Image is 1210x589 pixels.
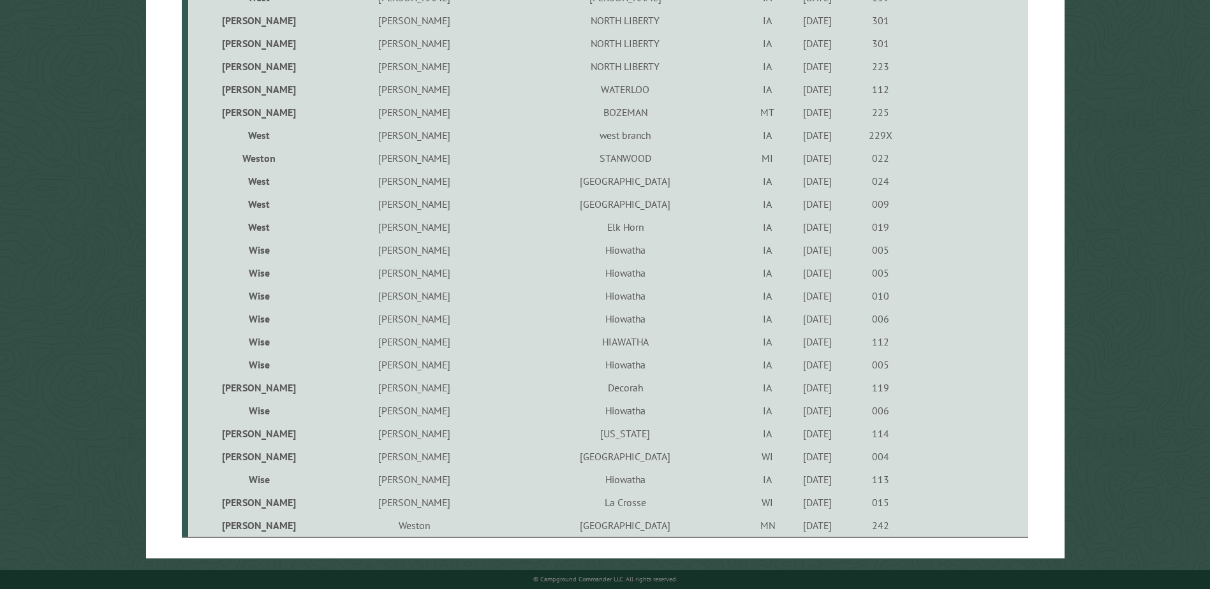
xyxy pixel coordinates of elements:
td: [GEOGRAPHIC_DATA] [502,170,748,193]
td: IA [748,353,787,376]
td: [PERSON_NAME] [188,78,327,101]
div: [DATE] [789,60,845,73]
div: [DATE] [789,221,845,233]
div: [DATE] [789,519,845,532]
div: [DATE] [789,381,845,394]
td: Elk Horn [502,215,748,238]
td: 301 [848,32,915,55]
td: WI [748,445,787,468]
td: 005 [848,353,915,376]
td: IA [748,238,787,261]
div: [DATE] [789,289,845,302]
td: [GEOGRAPHIC_DATA] [502,514,748,537]
td: Weston [188,147,327,170]
div: [DATE] [789,335,845,348]
td: IA [748,330,787,353]
td: 119 [848,376,915,399]
td: [PERSON_NAME] [327,468,502,491]
td: [PERSON_NAME] [188,9,327,32]
div: [DATE] [789,83,845,96]
small: © Campground Commander LLC. All rights reserved. [533,575,677,583]
td: [US_STATE] [502,422,748,445]
td: West [188,193,327,215]
td: [PERSON_NAME] [327,284,502,307]
div: [DATE] [789,244,845,256]
td: west branch [502,124,748,147]
td: WI [748,491,787,514]
div: [DATE] [789,427,845,440]
td: 022 [848,147,915,170]
td: IA [748,261,787,284]
td: MN [748,514,787,537]
td: Wise [188,238,327,261]
td: 113 [848,468,915,491]
td: [PERSON_NAME] [327,238,502,261]
td: Weston [327,514,502,537]
td: NORTH LIBERTY [502,32,748,55]
td: Hiowatha [502,468,748,491]
td: Hiowatha [502,353,748,376]
td: [PERSON_NAME] [188,101,327,124]
td: 015 [848,491,915,514]
td: [PERSON_NAME] [327,32,502,55]
td: Hiowatha [502,399,748,422]
td: NORTH LIBERTY [502,9,748,32]
td: [GEOGRAPHIC_DATA] [502,445,748,468]
div: [DATE] [789,266,845,279]
td: [PERSON_NAME] [188,445,327,468]
td: IA [748,307,787,330]
td: [PERSON_NAME] [327,491,502,514]
td: Wise [188,284,327,307]
div: [DATE] [789,312,845,325]
td: MI [748,147,787,170]
td: Wise [188,261,327,284]
td: Wise [188,468,327,491]
td: [PERSON_NAME] [327,399,502,422]
td: La Crosse [502,491,748,514]
td: [PERSON_NAME] [327,9,502,32]
td: IA [748,78,787,101]
td: [PERSON_NAME] [188,55,327,78]
td: 225 [848,101,915,124]
td: [PERSON_NAME] [327,101,502,124]
td: West [188,215,327,238]
td: 019 [848,215,915,238]
div: [DATE] [789,14,845,27]
td: IA [748,284,787,307]
div: [DATE] [789,175,845,187]
td: Hiowatha [502,238,748,261]
td: 242 [848,514,915,537]
td: [PERSON_NAME] [327,307,502,330]
td: [PERSON_NAME] [327,193,502,215]
td: [PERSON_NAME] [327,353,502,376]
div: [DATE] [789,37,845,50]
td: [PERSON_NAME] [188,32,327,55]
td: Hiowatha [502,261,748,284]
td: IA [748,422,787,445]
td: STANWOOD [502,147,748,170]
td: 005 [848,261,915,284]
td: [PERSON_NAME] [327,330,502,353]
td: 301 [848,9,915,32]
td: 112 [848,78,915,101]
td: 009 [848,193,915,215]
td: 004 [848,445,915,468]
td: [PERSON_NAME] [327,215,502,238]
td: [PERSON_NAME] [327,422,502,445]
td: [PERSON_NAME] [327,170,502,193]
td: West [188,124,327,147]
div: [DATE] [789,450,845,463]
div: [DATE] [789,152,845,164]
td: [PERSON_NAME] [327,261,502,284]
div: [DATE] [789,106,845,119]
td: 005 [848,238,915,261]
div: [DATE] [789,129,845,142]
div: [DATE] [789,496,845,509]
td: Hiowatha [502,284,748,307]
td: 006 [848,399,915,422]
td: [GEOGRAPHIC_DATA] [502,193,748,215]
td: Wise [188,330,327,353]
td: IA [748,193,787,215]
td: IA [748,468,787,491]
div: [DATE] [789,198,845,210]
